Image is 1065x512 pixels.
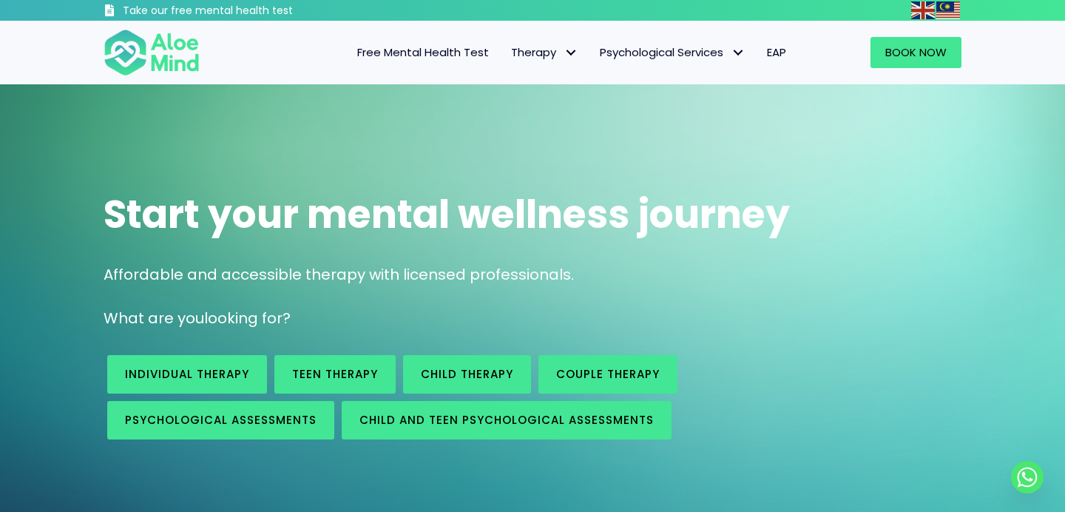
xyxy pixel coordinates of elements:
[125,366,249,382] span: Individual therapy
[885,44,947,60] span: Book Now
[104,28,200,77] img: Aloe mind Logo
[727,42,748,64] span: Psychological Services: submenu
[346,37,500,68] a: Free Mental Health Test
[125,412,317,428] span: Psychological assessments
[538,355,677,394] a: Couple therapy
[403,355,531,394] a: Child Therapy
[104,264,961,286] p: Affordable and accessible therapy with licensed professionals.
[107,355,267,394] a: Individual therapy
[589,37,756,68] a: Psychological ServicesPsychological Services: submenu
[421,366,513,382] span: Child Therapy
[357,44,489,60] span: Free Mental Health Test
[556,366,660,382] span: Couple therapy
[911,1,936,18] a: English
[936,1,961,18] a: Malay
[511,44,578,60] span: Therapy
[560,42,581,64] span: Therapy: submenu
[123,4,372,18] h3: Take our free mental health test
[104,187,790,241] span: Start your mental wellness journey
[600,44,745,60] span: Psychological Services
[292,366,378,382] span: Teen Therapy
[359,412,654,428] span: Child and Teen Psychological assessments
[936,1,960,19] img: ms
[870,37,961,68] a: Book Now
[342,401,672,439] a: Child and Teen Psychological assessments
[767,44,786,60] span: EAP
[107,401,334,439] a: Psychological assessments
[274,355,396,394] a: Teen Therapy
[104,4,372,21] a: Take our free mental health test
[500,37,589,68] a: TherapyTherapy: submenu
[104,308,204,329] span: What are you
[756,37,797,68] a: EAP
[1011,461,1044,494] a: Whatsapp
[219,37,797,68] nav: Menu
[911,1,935,19] img: en
[204,308,291,329] span: looking for?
